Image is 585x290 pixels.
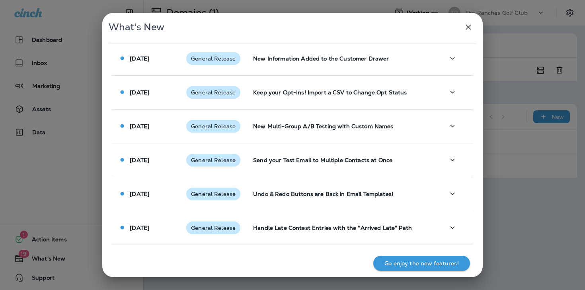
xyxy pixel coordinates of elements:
span: General Release [186,191,240,197]
p: [DATE] [130,55,149,62]
p: [DATE] [130,225,149,231]
p: Go enjoy the new features! [384,260,459,266]
button: Go enjoy the new features! [373,256,470,271]
span: General Release [186,55,240,62]
p: Send your Test Email to Multiple Contacts at Once [253,157,432,163]
p: [DATE] [130,157,149,163]
p: [DATE] [130,191,149,197]
span: General Release [186,157,240,163]
p: Keep your Opt-Ins! Import a CSV to Change Opt Status [253,89,432,96]
span: General Release [186,225,240,231]
p: New Multi-Group A/B Testing with Custom Names [253,123,432,129]
p: [DATE] [130,89,149,96]
p: Handle Late Contest Entries with the "Arrived Late" Path [253,225,432,231]
span: What's New [109,21,164,33]
p: [DATE] [130,123,149,129]
span: General Release [186,89,240,96]
span: General Release [186,123,240,129]
p: Undo & Redo Buttons are Back in Email Templates! [253,191,432,197]
p: New Information Added to the Customer Drawer [253,55,432,62]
